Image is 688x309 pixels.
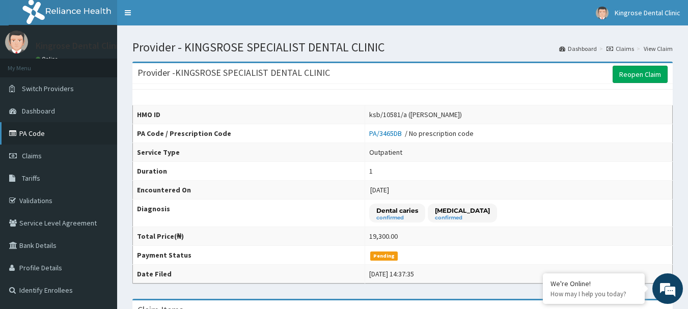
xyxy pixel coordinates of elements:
[369,128,474,138] div: / No prescription code
[613,66,668,83] a: Reopen Claim
[551,279,637,288] div: We're Online!
[370,251,398,261] span: Pending
[435,215,490,220] small: confirmed
[5,31,28,53] img: User Image
[133,265,365,284] th: Date Filed
[133,105,365,124] th: HMO ID
[369,269,414,279] div: [DATE] 14:37:35
[551,290,637,298] p: How may I help you today?
[133,200,365,227] th: Diagnosis
[133,162,365,181] th: Duration
[369,129,405,138] a: PA/3465DB
[370,185,389,194] span: [DATE]
[644,44,673,53] a: View Claim
[133,124,365,143] th: PA Code / Prescription Code
[369,231,398,241] div: 19,300.00
[133,143,365,162] th: Service Type
[376,215,418,220] small: confirmed
[596,7,609,19] img: User Image
[615,8,680,17] span: Kingrose Dental Clinic
[133,246,365,265] th: Payment Status
[22,151,42,160] span: Claims
[133,181,365,200] th: Encountered On
[369,147,402,157] div: Outpatient
[22,84,74,93] span: Switch Providers
[369,166,373,176] div: 1
[22,106,55,116] span: Dashboard
[133,227,365,246] th: Total Price(₦)
[132,41,673,54] h1: Provider - KINGSROSE SPECIALIST DENTAL CLINIC
[607,44,634,53] a: Claims
[435,206,490,215] p: [MEDICAL_DATA]
[137,68,330,77] h3: Provider - KINGSROSE SPECIALIST DENTAL CLINIC
[36,55,60,63] a: Online
[376,206,418,215] p: Dental caries
[369,109,462,120] div: ksb/10581/a ([PERSON_NAME])
[36,41,123,50] p: Kingrose Dental Clinic
[559,44,597,53] a: Dashboard
[22,174,40,183] span: Tariffs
